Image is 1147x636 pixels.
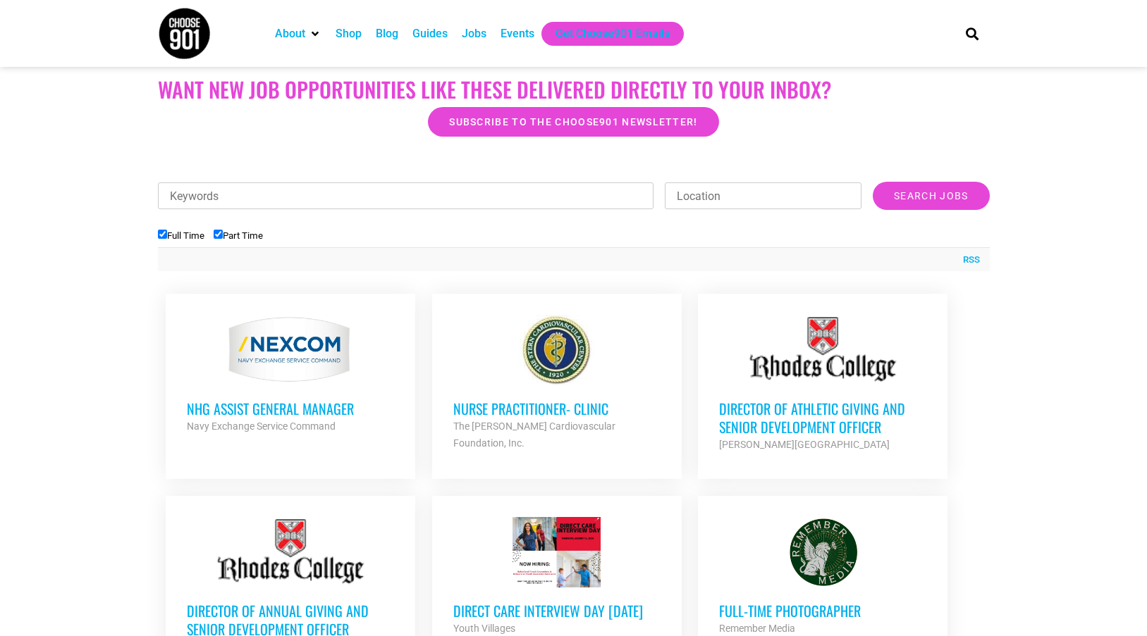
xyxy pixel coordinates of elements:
[158,182,654,209] input: Keywords
[158,77,990,102] h2: Want New Job Opportunities like these Delivered Directly to your Inbox?
[665,182,861,209] input: Location
[719,439,890,450] strong: [PERSON_NAME][GEOGRAPHIC_DATA]
[960,22,983,45] div: Search
[453,601,661,620] h3: Direct Care Interview Day [DATE]
[187,420,336,432] strong: Navy Exchange Service Command
[956,253,980,267] a: RSS
[214,230,263,241] label: Part Time
[501,25,534,42] a: Events
[158,230,167,239] input: Full Time
[268,22,329,46] div: About
[412,25,448,42] a: Guides
[719,623,795,634] strong: Remember Media
[462,25,486,42] a: Jobs
[449,117,697,127] span: Subscribe to the Choose901 newsletter!
[275,25,305,42] a: About
[376,25,398,42] a: Blog
[336,25,362,42] a: Shop
[268,22,942,46] nav: Main nav
[166,294,415,456] a: NHG ASSIST GENERAL MANAGER Navy Exchange Service Command
[453,420,615,449] strong: The [PERSON_NAME] Cardiovascular Foundation, Inc.
[158,230,204,241] label: Full Time
[873,182,989,210] input: Search Jobs
[187,399,394,418] h3: NHG ASSIST GENERAL MANAGER
[453,399,661,418] h3: Nurse Practitioner- Clinic
[432,294,682,473] a: Nurse Practitioner- Clinic The [PERSON_NAME] Cardiovascular Foundation, Inc.
[428,107,718,137] a: Subscribe to the Choose901 newsletter!
[719,399,926,436] h3: Director of Athletic Giving and Senior Development Officer
[556,25,670,42] a: Get Choose901 Emails
[698,294,947,474] a: Director of Athletic Giving and Senior Development Officer [PERSON_NAME][GEOGRAPHIC_DATA]
[453,623,515,634] strong: Youth Villages
[719,601,926,620] h3: Full-Time Photographer
[214,230,223,239] input: Part Time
